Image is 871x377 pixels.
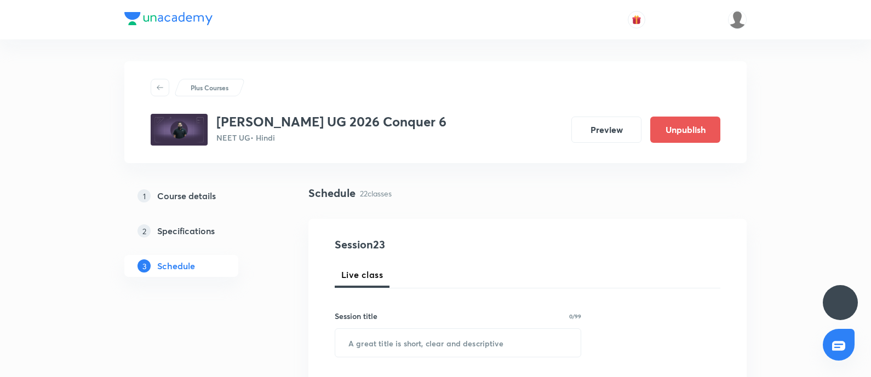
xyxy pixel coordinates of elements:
h5: Specifications [157,224,215,237]
img: Company Logo [124,12,213,25]
button: Unpublish [650,117,720,143]
button: Preview [571,117,641,143]
h6: Session title [335,310,377,322]
p: 0/99 [569,314,581,319]
h4: Session 23 [335,236,535,253]
img: ttu [834,296,847,309]
button: avatar [628,11,645,28]
p: NEET UG • Hindi [216,132,446,143]
h5: Course details [157,189,216,202]
h4: Schedule [308,185,356,201]
p: 22 classes [360,188,392,199]
p: Plus Courses [191,83,228,92]
p: 2 [137,224,151,237]
h5: Schedule [157,259,195,272]
p: 3 [137,259,151,272]
input: A great title is short, clear and descriptive [335,329,581,357]
img: 56fc96f4ffbb43a1bbb4849b270494c9.jpg [151,114,208,146]
span: Live class [341,268,383,281]
a: 2Specifications [124,220,273,242]
p: 1 [137,189,151,202]
h3: [PERSON_NAME] UG 2026 Conquer 6 [216,114,446,130]
a: Company Logo [124,12,213,28]
a: 1Course details [124,185,273,207]
img: avatar [632,15,641,25]
img: Gopal ram [728,10,747,29]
